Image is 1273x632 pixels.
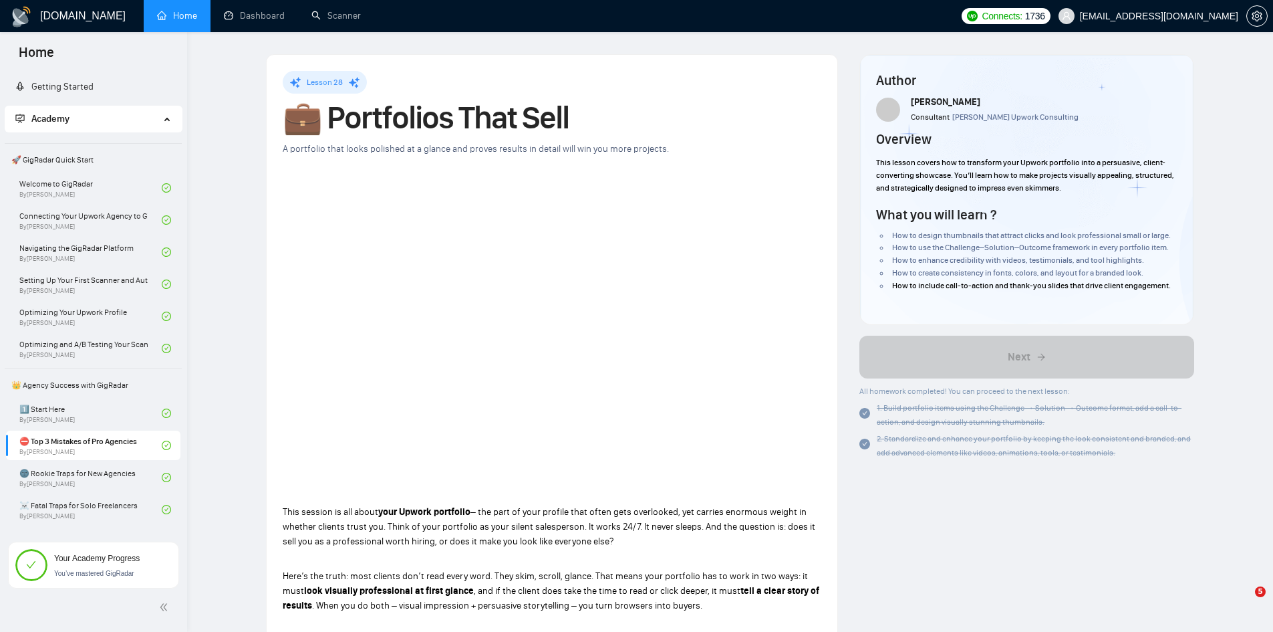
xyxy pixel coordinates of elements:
h4: Overview [876,130,932,148]
span: Academy [31,113,69,124]
span: 👑 Agency Success with GigRadar [6,372,180,399]
span: check-circle [859,408,870,419]
a: Welcome to GigRadarBy[PERSON_NAME] [19,173,162,203]
span: check-circle [162,312,171,321]
span: How to create consistency in fonts, colors, and layout for a branded look. [892,268,1143,278]
span: All homework completed! You can proceed to the next lesson: [859,387,1070,396]
span: check-circle [162,183,171,193]
span: Lesson 28 [307,78,343,87]
a: Setting Up Your First Scanner and Auto-BidderBy[PERSON_NAME] [19,270,162,299]
span: check-circle [162,409,171,418]
span: [PERSON_NAME] Upwork Consulting [952,112,1079,122]
span: Your Academy Progress [54,554,140,563]
strong: look visually professional at first glance [304,585,474,597]
span: check-circle [162,473,171,482]
a: 🌚 Rookie Traps for New AgenciesBy[PERSON_NAME] [19,463,162,492]
a: searchScanner [311,10,361,21]
button: Next [859,336,1194,379]
span: A portfolio that looks polished at a glance and proves results in detail will win you more projects. [283,143,669,154]
h1: 💼 Portfolios That Sell [283,103,821,132]
span: check-circle [162,441,171,450]
a: dashboardDashboard [224,10,285,21]
span: – the part of your profile that often gets overlooked, yet carries enormous weight in whether cli... [283,506,815,547]
span: 2. Standardize and enhance your portfolio by keeping the look consistent and branded, and add adv... [877,434,1191,457]
span: 1. Build portfolio items using the Challenge → Solution → Outcome format, add a call-to-action, a... [877,403,1181,427]
li: Getting Started [5,74,182,100]
a: ⛔ Top 3 Mistakes of Pro AgenciesBy[PERSON_NAME] [19,431,162,460]
strong: your Upwork portfolio [378,506,470,518]
span: [PERSON_NAME] [911,96,980,108]
span: double-left [159,601,172,614]
span: Academy [15,113,69,124]
img: logo [11,6,32,27]
h4: What you will learn ? [876,205,996,224]
a: homeHome [157,10,197,21]
span: 1736 [1025,9,1045,23]
span: , and if the client does take the time to read or click deeper, it must [474,585,740,597]
span: How to enhance credibility with videos, testimonials, and tool highlights. [892,255,1144,265]
h4: Author [876,71,1177,90]
span: Home [8,43,65,71]
span: 5 [1255,587,1266,597]
a: Connecting Your Upwork Agency to GigRadarBy[PERSON_NAME] [19,205,162,235]
span: check [26,560,36,570]
span: check-circle [162,215,171,225]
a: Optimizing Your Upwork ProfileBy[PERSON_NAME] [19,302,162,331]
span: check-circle [162,247,171,257]
a: 1️⃣ Start HereBy[PERSON_NAME] [19,399,162,428]
span: You’ve mastered GigRadar [54,570,134,577]
button: setting [1246,5,1268,27]
span: check-circle [859,439,870,449]
span: How to include call-to-action and thank-you slides that drive client engagement. [892,281,1171,290]
span: 🚀 GigRadar Quick Start [6,146,180,173]
span: Next [1008,349,1030,365]
span: check-circle [162,505,171,514]
img: upwork-logo.png [967,11,978,21]
span: How to design thumbnails that attract clicks and look professional small or large. [892,231,1171,240]
span: Connects: [982,9,1022,23]
span: user [1062,11,1071,21]
span: How to use the Challenge–Solution–Outcome framework in every portfolio item. [892,243,1169,252]
span: . When you do both – visual impression + persuasive storytelling – you turn browsers into buyers. [312,600,702,611]
span: setting [1247,11,1267,21]
span: check-circle [162,280,171,289]
span: check-circle [162,344,171,353]
a: rocketGetting Started [15,81,94,92]
span: This session is all about [283,506,378,518]
span: Here’s the truth: most clients don’t read every word. They skim, scroll, glance. That means your ... [283,570,808,597]
a: setting [1246,11,1268,21]
span: This lesson covers how to transform your Upwork portfolio into a persuasive, client-converting sh... [876,158,1174,193]
span: Consultant [911,112,950,122]
span: fund-projection-screen [15,114,25,123]
iframe: Intercom live chat [1228,587,1260,619]
a: ☠️ Fatal Traps for Solo FreelancersBy[PERSON_NAME] [19,495,162,524]
a: Navigating the GigRadar PlatformBy[PERSON_NAME] [19,237,162,267]
a: Optimizing and A/B Testing Your Scanner for Better ResultsBy[PERSON_NAME] [19,334,162,363]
